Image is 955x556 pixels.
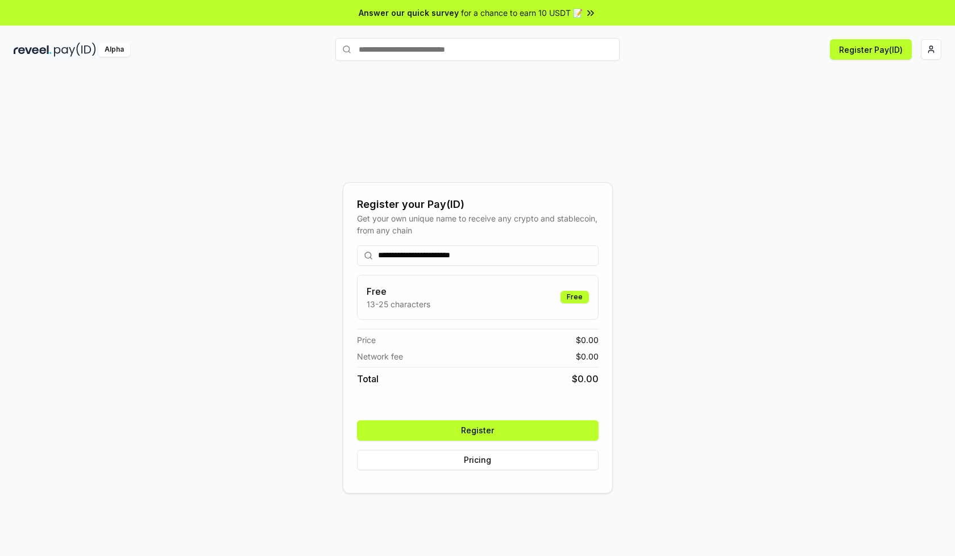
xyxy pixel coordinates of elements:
div: Get your own unique name to receive any crypto and stablecoin, from any chain [357,212,599,236]
span: Answer our quick survey [359,7,459,19]
button: Register [357,420,599,441]
div: Register your Pay(ID) [357,197,599,212]
span: for a chance to earn 10 USDT 📝 [461,7,583,19]
span: $ 0.00 [576,350,599,362]
span: Total [357,372,379,386]
div: Alpha [98,43,130,57]
div: Free [560,291,589,303]
button: Pricing [357,450,599,470]
img: pay_id [54,43,96,57]
span: $ 0.00 [572,372,599,386]
h3: Free [367,285,430,298]
span: $ 0.00 [576,334,599,346]
p: 13-25 characters [367,298,430,310]
span: Network fee [357,350,403,362]
button: Register Pay(ID) [830,39,912,60]
span: Price [357,334,376,346]
img: reveel_dark [14,43,52,57]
